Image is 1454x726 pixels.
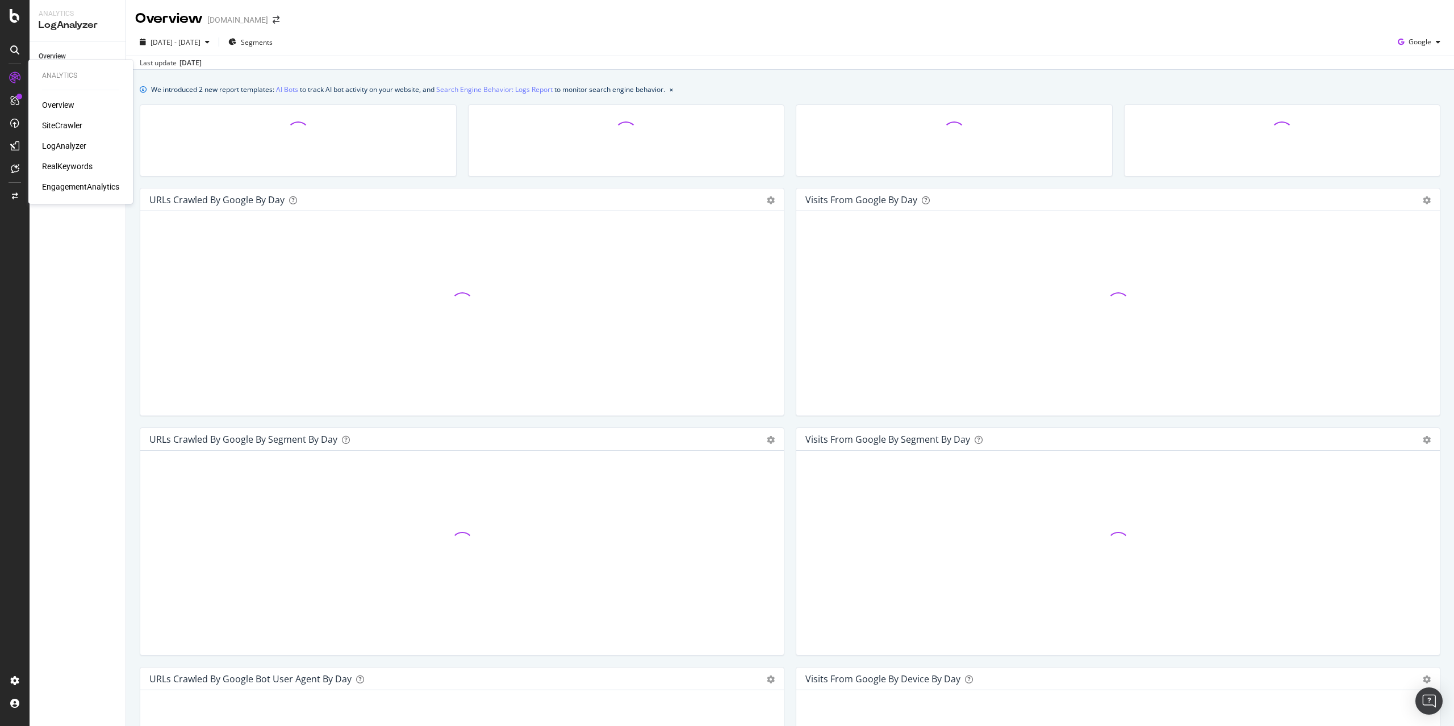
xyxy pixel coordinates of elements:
div: gear [1423,436,1431,444]
a: AI Bots [276,83,298,95]
span: [DATE] - [DATE] [151,37,200,47]
div: Open Intercom Messenger [1415,687,1443,715]
a: SiteCrawler [42,120,82,131]
a: Search Engine Behavior: Logs Report [436,83,553,95]
div: gear [767,675,775,683]
div: arrow-right-arrow-left [273,16,279,24]
div: URLs Crawled by Google by day [149,194,285,205]
a: RealKeywords [42,161,93,172]
div: Analytics [42,71,119,81]
div: gear [1423,196,1431,204]
a: Overview [42,99,74,111]
div: Visits from Google by day [805,194,917,205]
div: Overview [39,51,66,62]
button: Google [1393,33,1445,51]
div: gear [1423,675,1431,683]
div: LogAnalyzer [39,19,116,32]
div: We introduced 2 new report templates: to track AI bot activity on your website, and to monitor se... [151,83,665,95]
div: URLs Crawled by Google By Segment By Day [149,434,337,445]
div: Last update [140,58,202,68]
span: Google [1409,37,1431,47]
div: Overview [135,9,203,28]
div: Visits From Google By Device By Day [805,673,960,685]
button: close banner [667,81,676,98]
div: Analytics [39,9,116,19]
button: [DATE] - [DATE] [135,33,214,51]
button: Segments [224,33,277,51]
div: gear [767,436,775,444]
div: info banner [140,83,1440,95]
div: URLs Crawled by Google bot User Agent By Day [149,673,352,685]
div: gear [767,196,775,204]
a: Overview [39,51,118,62]
div: [DOMAIN_NAME] [207,14,268,26]
span: Segments [241,37,273,47]
a: LogAnalyzer [42,140,86,152]
a: EngagementAnalytics [42,181,119,192]
div: Visits from Google By Segment By Day [805,434,970,445]
div: [DATE] [179,58,202,68]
